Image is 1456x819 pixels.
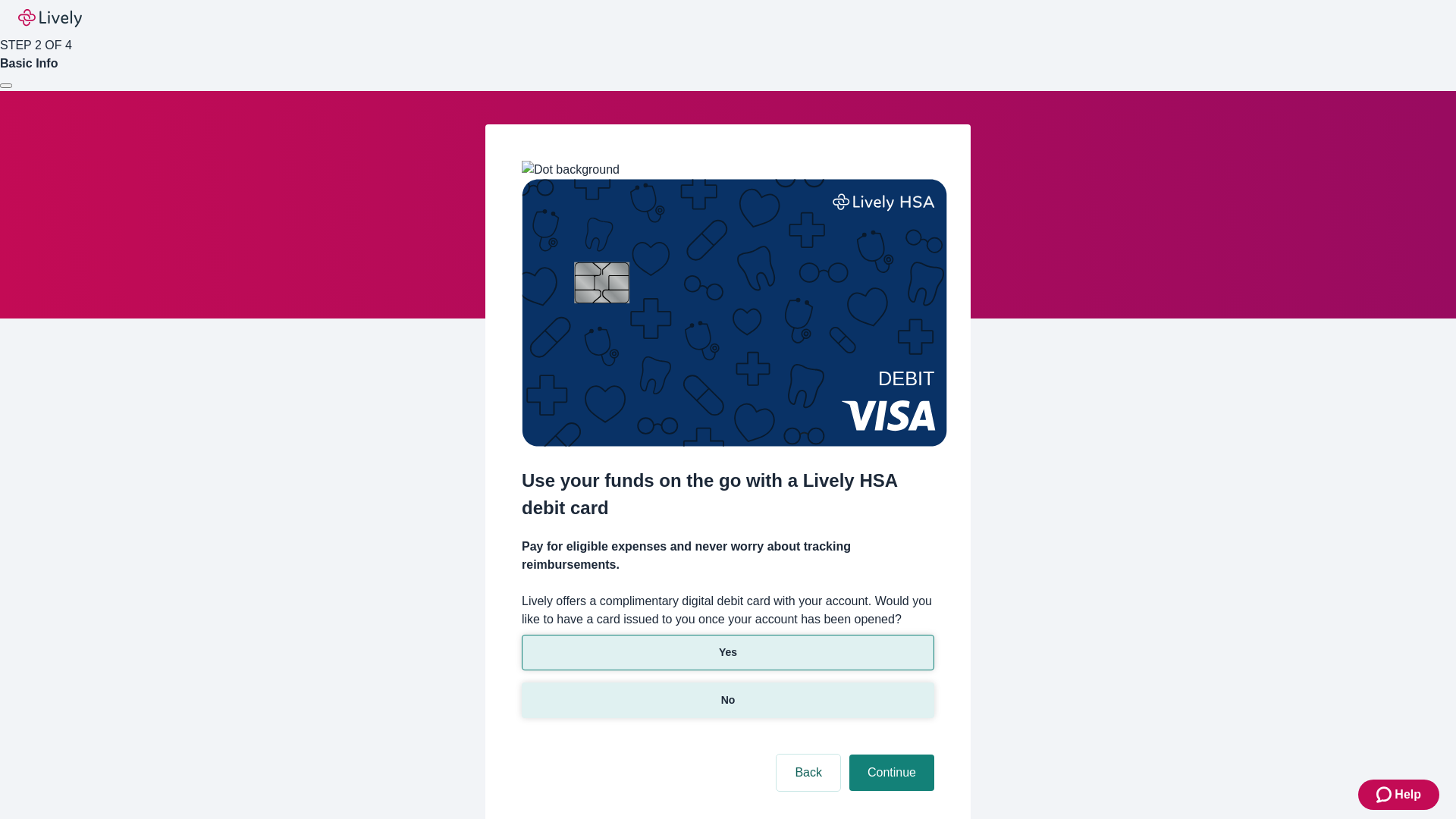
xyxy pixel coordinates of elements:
[522,179,947,447] img: Debit card
[522,467,934,522] h2: Use your funds on the go with a Lively HSA debit card
[522,538,934,574] h4: Pay for eligible expenses and never worry about tracking reimbursements.
[522,682,934,718] button: No
[522,592,934,629] label: Lively offers a complimentary digital debit card with your account. Would you like to have a card...
[849,755,934,791] button: Continue
[1395,786,1421,804] span: Help
[721,692,736,708] p: No
[522,635,934,670] button: Yes
[1358,780,1439,810] button: Zendesk support iconHelp
[18,9,82,27] img: Lively
[719,645,737,661] p: Yes
[777,755,840,791] button: Back
[522,161,620,179] img: Dot background
[1376,786,1395,804] svg: Zendesk support icon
